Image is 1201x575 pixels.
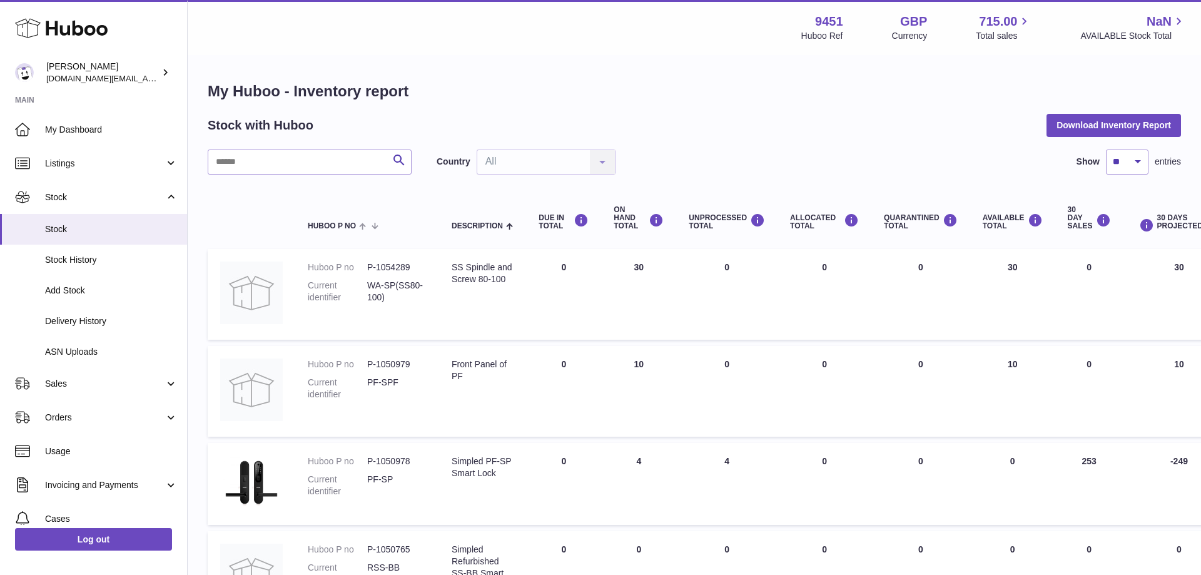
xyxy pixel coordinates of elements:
dd: PF-SPF [367,377,427,400]
dt: Huboo P no [308,262,367,273]
td: 0 [778,346,871,437]
span: Total sales [976,30,1031,42]
span: Description [452,222,503,230]
td: 10 [601,346,676,437]
span: 0 [918,456,923,466]
div: ALLOCATED Total [790,213,859,230]
dt: Current identifier [308,377,367,400]
td: 253 [1055,443,1123,525]
div: SS Spindle and Screw 80-100 [452,262,514,285]
span: Orders [45,412,165,424]
span: My Dashboard [45,124,178,136]
td: 10 [970,346,1055,437]
span: 0 [918,262,923,272]
div: 30 DAY SALES [1068,206,1111,231]
label: Country [437,156,470,168]
label: Show [1077,156,1100,168]
span: Listings [45,158,165,170]
dt: Current identifier [308,280,367,303]
div: Simpled PF-SP Smart Lock [452,455,514,479]
h1: My Huboo - Inventory report [208,81,1181,101]
a: NaN AVAILABLE Stock Total [1080,13,1186,42]
dd: WA-SP(SS80-100) [367,280,427,303]
span: Stock [45,191,165,203]
button: Download Inventory Report [1046,114,1181,136]
strong: GBP [900,13,927,30]
span: 0 [918,544,923,554]
div: [PERSON_NAME] [46,61,159,84]
td: 0 [526,249,601,340]
h2: Stock with Huboo [208,117,313,134]
dd: P-1050978 [367,455,427,467]
td: 0 [676,249,778,340]
td: 0 [526,346,601,437]
span: Add Stock [45,285,178,297]
td: 0 [778,443,871,525]
td: 4 [676,443,778,525]
dt: Current identifier [308,474,367,497]
span: 0 [918,359,923,369]
td: 30 [601,249,676,340]
img: product image [220,262,283,324]
dd: P-1050979 [367,359,427,370]
img: product image [220,359,283,421]
td: 0 [1055,249,1123,340]
span: [DOMAIN_NAME][EMAIL_ADDRESS][DOMAIN_NAME] [46,73,249,83]
span: NaN [1147,13,1172,30]
dt: Huboo P no [308,455,367,467]
span: Sales [45,378,165,390]
div: Currency [892,30,928,42]
a: 715.00 Total sales [976,13,1031,42]
td: 0 [778,249,871,340]
span: Invoicing and Payments [45,479,165,491]
dd: P-1050765 [367,544,427,556]
dd: P-1054289 [367,262,427,273]
div: ON HAND Total [614,206,664,231]
td: 0 [676,346,778,437]
div: DUE IN TOTAL [539,213,589,230]
td: 30 [970,249,1055,340]
img: product image [220,455,283,509]
span: 715.00 [979,13,1017,30]
td: 0 [970,443,1055,525]
span: Huboo P no [308,222,356,230]
td: 4 [601,443,676,525]
span: Cases [45,513,178,525]
strong: 9451 [815,13,843,30]
dt: Huboo P no [308,359,367,370]
span: Usage [45,445,178,457]
a: Log out [15,528,172,551]
span: AVAILABLE Stock Total [1080,30,1186,42]
span: ASN Uploads [45,346,178,358]
span: Delivery History [45,315,178,327]
dt: Huboo P no [308,544,367,556]
td: 0 [526,443,601,525]
div: AVAILABLE Total [983,213,1043,230]
td: 0 [1055,346,1123,437]
span: entries [1155,156,1181,168]
span: Stock [45,223,178,235]
div: Huboo Ref [801,30,843,42]
img: amir.ch@gmail.com [15,63,34,82]
div: UNPROCESSED Total [689,213,765,230]
span: Stock History [45,254,178,266]
div: Front Panel of PF [452,359,514,382]
dd: PF-SP [367,474,427,497]
div: QUARANTINED Total [884,213,958,230]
